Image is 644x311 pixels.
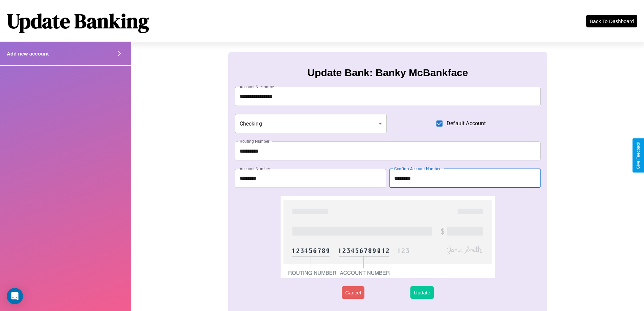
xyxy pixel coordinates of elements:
label: Account Nickname [240,84,274,90]
img: check [281,196,495,278]
label: Routing Number [240,138,269,144]
h4: Add new account [7,51,49,57]
span: Default Account [447,119,486,128]
label: Confirm Account Number [394,166,440,172]
h3: Update Bank: Banky McBankface [307,67,468,79]
div: Open Intercom Messenger [7,288,23,304]
h1: Update Banking [7,7,149,35]
button: Cancel [342,286,364,299]
button: Update [410,286,433,299]
button: Back To Dashboard [586,15,637,27]
div: Give Feedback [636,142,641,169]
div: Checking [235,114,387,133]
label: Account Number [240,166,270,172]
